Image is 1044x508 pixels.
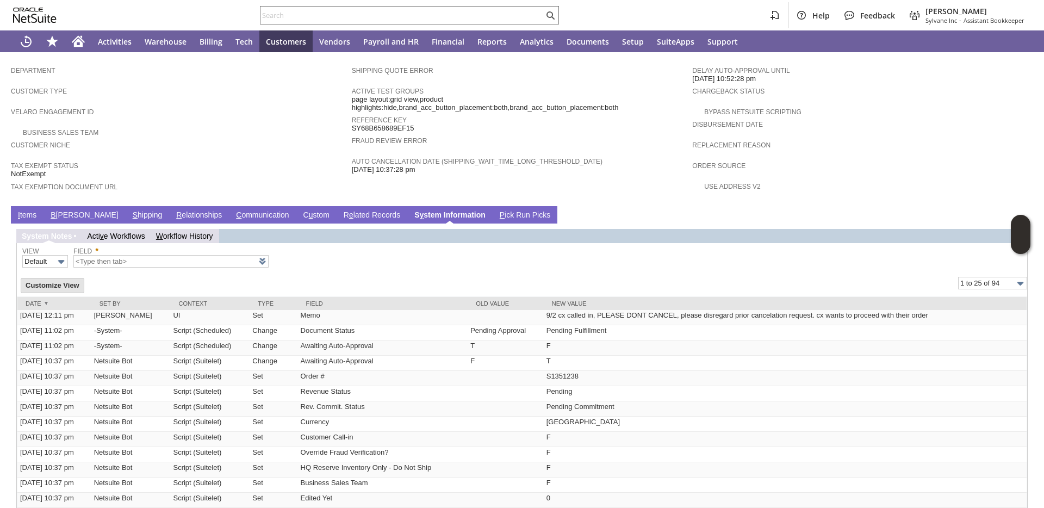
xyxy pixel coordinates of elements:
div: Type [258,300,289,307]
a: Fraud Review Error [352,137,427,145]
td: S1351238 [544,371,1027,386]
td: Script (Suitelet) [170,401,250,417]
a: Custom [301,210,332,221]
a: Disbursement Date [692,121,763,128]
input: 1 to 25 of 94 [958,277,1027,289]
td: Set [250,417,297,432]
td: Script (Scheduled) [170,340,250,356]
a: Delay Auto-Approval Until [692,67,790,75]
a: Customer Niche [11,141,70,149]
td: [DATE] 10:37 pm [17,356,91,371]
td: Script (Suitelet) [170,462,250,478]
div: Old Value [476,300,536,307]
td: Set [250,432,297,447]
img: More Options [55,256,67,268]
td: Netsuite Bot [91,432,171,447]
span: v [100,232,104,240]
a: Shipping [130,210,165,221]
svg: Home [72,35,85,48]
td: Change [250,356,297,371]
a: Tax Exemption Document URL [11,183,117,191]
a: Customers [259,30,313,52]
a: Customer Type [11,88,67,95]
td: -System- [91,325,171,340]
span: Financial [432,36,464,47]
div: Date [26,300,83,307]
span: Sylvane Inc [925,16,957,24]
div: Shortcuts [39,30,65,52]
span: Assistant Bookkeeper [964,16,1024,24]
svg: Recent Records [20,35,33,48]
a: Setup [616,30,650,52]
span: [PERSON_NAME] [925,6,1024,16]
span: [DATE] 10:37:28 pm [352,165,415,174]
span: Billing [200,36,222,47]
td: Script (Suitelet) [170,371,250,386]
td: Customer Call-in [298,432,468,447]
td: Netsuite Bot [91,371,171,386]
svg: Shortcuts [46,35,59,48]
a: Relationships [173,210,225,221]
a: Analytics [513,30,560,52]
td: Netsuite Bot [91,386,171,401]
td: [DATE] 10:37 pm [17,493,91,508]
a: Velaro Engagement ID [11,108,94,116]
td: [DATE] 10:37 pm [17,432,91,447]
td: Change [250,325,297,340]
span: y [419,210,424,219]
td: Netsuite Bot [91,493,171,508]
span: Documents [567,36,609,47]
td: Netsuite Bot [91,417,171,432]
span: C [236,210,241,219]
td: [DATE] 10:37 pm [17,447,91,462]
img: More Options [1014,277,1027,290]
td: Set [250,401,297,417]
span: SY68B658689EF15 [352,124,414,133]
a: Order Source [692,162,745,170]
td: F [544,478,1027,493]
td: Edited Yet [298,493,468,508]
td: [PERSON_NAME] [91,310,171,325]
span: Warehouse [145,36,187,47]
td: Script (Suitelet) [170,447,250,462]
span: Reports [477,36,507,47]
td: Awaiting Auto-Approval [298,340,468,356]
td: [DATE] 11:02 pm [17,325,91,340]
td: T [544,356,1027,371]
td: Script (Suitelet) [170,478,250,493]
input: Default [22,255,68,268]
a: Documents [560,30,616,52]
td: [DATE] 10:37 pm [17,417,91,432]
td: -System- [91,340,171,356]
td: Set [250,478,297,493]
span: Oracle Guided Learning Widget. To move around, please hold and drag [1011,235,1030,255]
td: F [544,432,1027,447]
a: Payroll and HR [357,30,425,52]
a: Auto Cancellation Date (shipping_wait_time_long_threshold_date) [352,158,602,165]
a: Tax Exempt Status [11,162,78,170]
td: Document Status [298,325,468,340]
a: Support [701,30,744,52]
td: Script (Suitelet) [170,493,250,508]
a: Warehouse [138,30,193,52]
span: [DATE] 10:52:28 pm [692,75,756,83]
td: Netsuite Bot [91,462,171,478]
td: Order # [298,371,468,386]
a: Field [73,247,92,255]
a: Related Records [341,210,403,221]
td: F [544,447,1027,462]
td: Override Fraud Verification? [298,447,468,462]
svg: logo [13,8,57,23]
a: Activities [91,30,138,52]
span: W [156,232,163,240]
span: P [500,210,505,219]
span: Analytics [520,36,554,47]
span: Customers [266,36,306,47]
a: Unrolled view on [1014,208,1027,221]
span: S [133,210,138,219]
a: Use Address V2 [704,183,760,190]
a: Items [15,210,39,221]
td: Change [250,340,297,356]
div: Set by [100,300,163,307]
a: Chargeback Status [692,88,765,95]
